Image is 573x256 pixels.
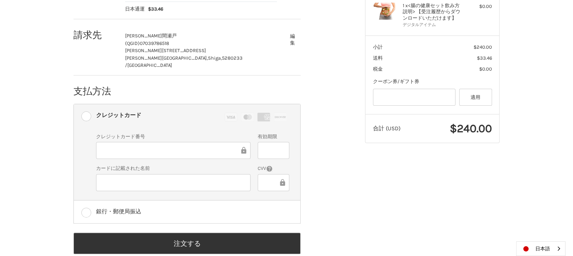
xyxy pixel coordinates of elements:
label: CVV [258,165,289,172]
label: カードに記載された名前 [96,165,251,172]
span: $240.00 [474,44,492,50]
div: Language [516,241,565,256]
button: 注文する [73,233,301,254]
button: 編集 [284,30,301,49]
a: 日本語 [516,242,565,256]
h4: 1 x <腸の健康セット飲み方説明> 【受注履歴からダウンロードいただけます】 [403,3,460,21]
span: 間瀬戸 [162,33,177,39]
span: (QGID) [125,40,140,46]
span: 小計 [373,44,383,50]
input: Gift Certificate or Coupon Code [373,89,456,106]
span: 日本通運 [125,5,145,13]
span: 税金 [373,66,383,72]
div: $0.00 [462,3,492,10]
iframe: セキュア・クレジットカード・フレーム - クレジットカード番号 [101,146,240,155]
li: デジタルアイテム [403,22,460,28]
label: 有効期限 [258,133,289,140]
h2: 請求先 [73,29,118,41]
span: [PERSON_NAME][STREET_ADDRESS] [125,48,206,53]
div: 銀行・郵便局振込 [96,205,141,218]
iframe: 安全なクレジットカードフレーム - CVV [263,178,278,187]
div: クーポン券/ギフト券 [373,78,492,85]
span: $33.46 [477,55,492,61]
div: クレジットカード [96,109,141,122]
span: $0.00 [479,66,492,72]
button: 適用 [459,89,492,106]
span: [PERSON_NAME] [125,33,162,39]
iframe: セキュア・クレジットカード・フレーム - カード所有者名 [101,178,245,187]
label: クレジットカード番号 [96,133,251,140]
span: Shiga, [208,55,222,61]
span: $33.46 [145,5,163,13]
span: [PERSON_NAME][GEOGRAPHIC_DATA], [125,55,208,61]
iframe: セキュア・クレジットカード・フレーム - 有効期限 [263,146,284,155]
span: $240.00 [450,122,492,135]
span: 07039786518 [140,40,169,46]
span: 合計 (USD) [373,125,400,132]
span: [GEOGRAPHIC_DATA] [127,62,172,68]
h2: 支払方法 [73,85,118,97]
span: 送料 [373,55,383,61]
aside: Language selected: 日本語 [516,241,565,256]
